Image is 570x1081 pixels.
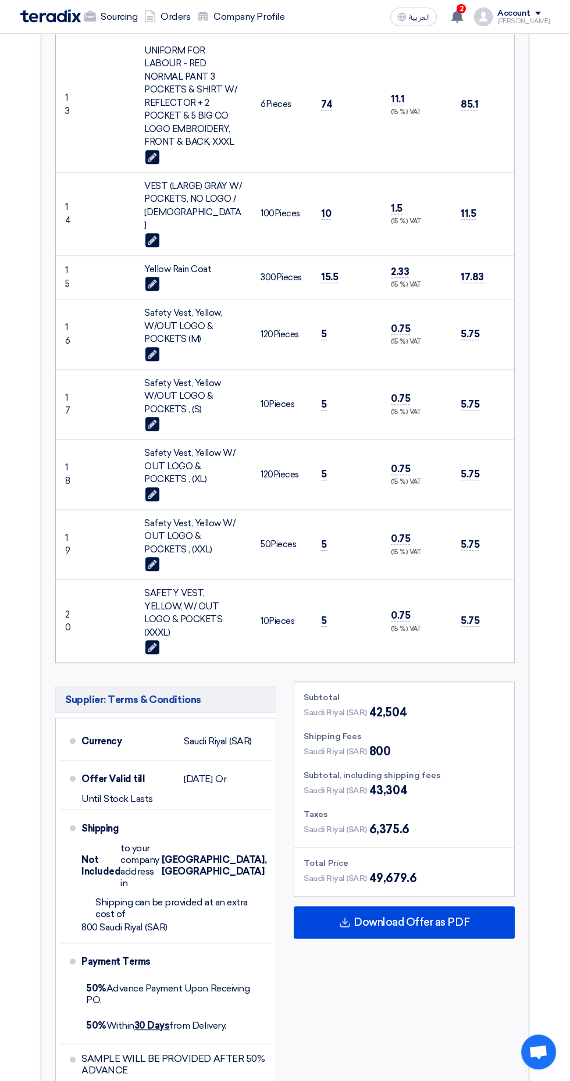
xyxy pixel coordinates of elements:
img: profile_test.png [474,8,493,26]
span: 5 [321,538,327,551]
span: Saudi Riyal (SAR) [304,784,367,797]
td: Pieces [251,299,312,370]
div: [PERSON_NAME] [497,18,550,24]
div: Open chat [521,1034,556,1069]
span: 15.5 [321,271,338,283]
span: 5.75 [461,398,479,411]
div: UNIFORM FOR LABOUR - RED NORMAL PANT 3 POCKETS & SHIRT W/ REFLECTOR + 2 POCKET & 5 BIG CO LOGO EM... [144,44,242,149]
div: (15 %) VAT [391,280,442,290]
div: Account [497,9,530,19]
span: 10 [261,399,269,409]
div: Shipping Fees [304,730,505,743]
span: 0.75 [391,323,410,335]
div: Shipping [81,815,174,843]
td: Pieces [251,440,312,510]
strong: 50% [86,983,106,994]
div: Subtotal, including shipping fees [304,769,505,782]
span: 6,375.6 [369,820,409,838]
div: (15 %) VAT [391,625,442,634]
td: 18 [56,440,74,510]
div: (15 %) VAT [391,477,442,487]
td: Pieces [251,37,312,172]
span: Until Stock Lasts [81,793,153,805]
span: 50 [261,539,270,550]
td: 17 [56,369,74,440]
span: 5 [321,398,327,411]
span: to your company address in [120,843,161,889]
div: Saudi Riyal (SAR) [184,730,252,752]
td: 16 [56,299,74,370]
span: 120 [261,469,273,480]
span: Saudi Riyal (SAR) [304,872,367,884]
span: 42,504 [369,704,407,721]
span: Saudi Riyal (SAR) [304,823,367,836]
span: Advance Payment Upon Receiving PO, [86,983,250,1005]
div: Payment Terms [81,948,257,976]
div: (15 %) VAT [391,217,442,227]
span: 2 [457,4,466,13]
div: Subtotal [304,691,505,704]
span: 5.75 [461,615,479,627]
span: Saudi Riyal (SAR) [304,707,367,719]
span: Download Offer as PDF [354,917,469,927]
div: (15 %) VAT [391,548,442,558]
div: (15 %) VAT [391,337,442,347]
div: Yellow Rain Coat [144,263,242,276]
strong: 50% [86,1020,106,1031]
span: 800 Saudi Riyal (SAR) [81,922,168,933]
span: Not Included [81,854,120,877]
img: Teradix logo [20,9,81,23]
span: 0.75 [391,393,410,405]
div: Safety Vest, Yellow W/OUT LOGO & POCKETS , (S) [144,377,242,416]
span: [GEOGRAPHIC_DATA], [GEOGRAPHIC_DATA] [162,854,266,877]
span: Shipping can be provided at an extra cost of [95,897,262,920]
td: 20 [56,580,74,663]
span: 120 [261,329,273,340]
button: العربية [390,8,437,26]
span: [DATE] [184,773,212,785]
div: Safety Vest, Yellow, W/OUT LOGO & POCKETS (M) [144,306,242,346]
td: Pieces [251,580,312,663]
span: 5 [321,615,327,627]
div: (15 %) VAT [391,408,442,418]
td: Pieces [251,255,312,299]
td: 13 [56,37,74,172]
td: 14 [56,172,74,255]
td: 15 [56,255,74,299]
div: SAFETY VEST, YELLOW, W/ OUT LOGO & POCKETS (XXXL) [144,587,242,639]
span: 100 [261,208,275,219]
div: VEST (LARGE) GRAY W/ POCKETS, NO LOGO / [DEMOGRAPHIC_DATA] [144,180,242,232]
span: Within from Delivery. [86,1020,226,1031]
span: 5 [321,468,327,480]
span: 5.75 [461,538,479,551]
span: Or [215,773,226,785]
span: SAMPLE WILL BE PROVIDED AFTER 50% ADVANCE [81,1053,266,1076]
span: 2.33 [391,266,409,278]
span: 74 [321,98,332,110]
a: Orders [141,4,194,30]
div: Offer Valid till [81,765,174,793]
div: (15 %) VAT [391,108,442,117]
span: 1.5 [391,202,402,215]
td: Pieces [251,509,312,580]
div: Safety Vest, Yellow W/ OUT LOGO & POCKETS , (XL) [144,447,242,486]
span: 10 [321,208,331,220]
div: Currency [81,727,174,755]
h5: Supplier: Terms & Conditions [55,686,276,713]
div: Total Price [304,857,505,869]
td: 19 [56,509,74,580]
td: Pieces [251,172,312,255]
span: 10 [261,616,269,626]
span: 17.83 [461,271,484,283]
u: 30 Days [134,1020,170,1031]
div: Safety Vest, Yellow W/ OUT LOGO & POCKETS , (XXL) [144,517,242,556]
span: 6 [261,99,266,109]
span: 85.1 [461,98,478,110]
span: 5.75 [461,468,479,480]
span: 300 [261,272,276,283]
span: 49,679.6 [369,869,416,887]
td: Pieces [251,369,312,440]
span: العربية [409,13,430,22]
a: Company Profile [194,4,288,30]
span: Saudi Riyal (SAR) [304,745,367,758]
